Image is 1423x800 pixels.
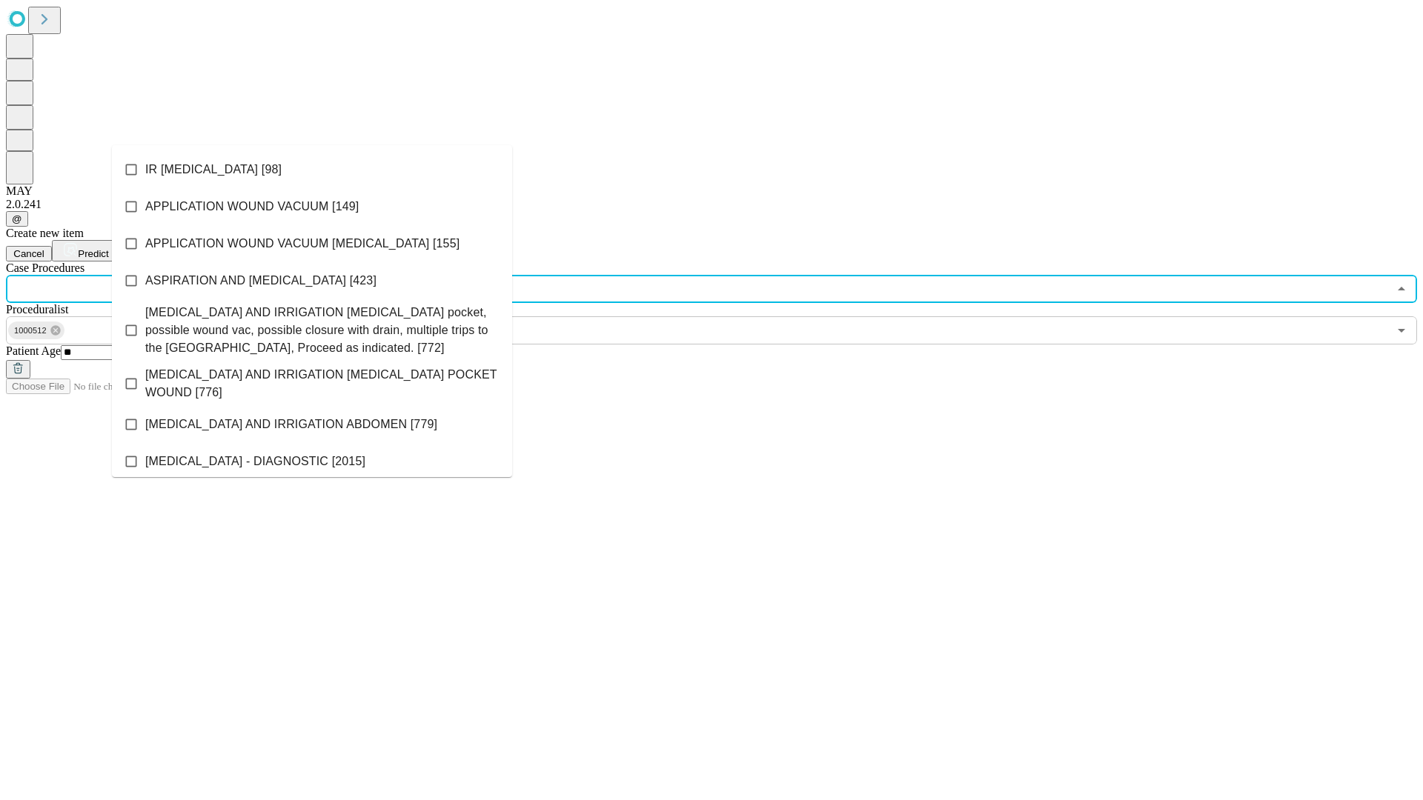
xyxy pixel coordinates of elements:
div: MAY [6,184,1417,198]
span: Proceduralist [6,303,68,316]
span: APPLICATION WOUND VACUUM [149] [145,198,359,216]
span: Create new item [6,227,84,239]
span: 1000512 [8,322,53,339]
span: Scheduled Procedure [6,261,84,274]
span: @ [12,213,22,224]
button: Close [1391,279,1412,299]
span: ASPIRATION AND [MEDICAL_DATA] [423] [145,272,377,290]
span: Predict [78,248,108,259]
span: Cancel [13,248,44,259]
span: APPLICATION WOUND VACUUM [MEDICAL_DATA] [155] [145,235,460,253]
span: IR [MEDICAL_DATA] [98] [145,161,282,179]
span: Patient Age [6,344,61,357]
div: 2.0.241 [6,198,1417,211]
span: [MEDICAL_DATA] AND IRRIGATION ABDOMEN [779] [145,416,437,433]
span: [MEDICAL_DATA] - DIAGNOSTIC [2015] [145,453,365,470]
div: 1000512 [8,321,64,339]
button: Open [1391,320,1412,341]
button: Cancel [6,246,52,261]
button: Predict [52,240,120,261]
span: [MEDICAL_DATA] AND IRRIGATION [MEDICAL_DATA] pocket, possible wound vac, possible closure with dr... [145,304,500,357]
span: [MEDICAL_DATA] AND IRRIGATION [MEDICAL_DATA] POCKET WOUND [776] [145,366,500,401]
button: @ [6,211,28,227]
